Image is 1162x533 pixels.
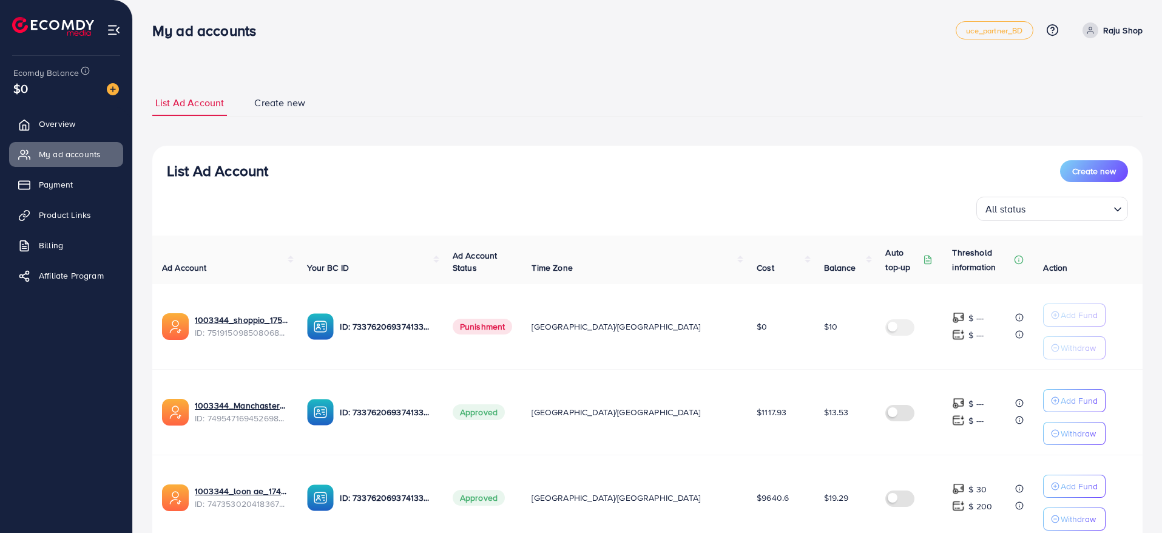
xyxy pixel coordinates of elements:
a: 1003344_shoppio_1750688962312 [195,314,288,326]
span: Approved [453,490,505,506]
div: <span class='underline'>1003344_shoppio_1750688962312</span></br>7519150985080684551 [195,314,288,339]
img: top-up amount [952,397,965,410]
img: ic-ba-acc.ded83a64.svg [307,313,334,340]
p: ID: 7337620693741338625 [340,491,433,505]
span: $19.29 [824,492,849,504]
h3: List Ad Account [167,162,268,180]
img: top-up amount [952,500,965,512]
span: Punishment [453,319,513,334]
span: Create new [254,96,305,110]
img: top-up amount [952,328,965,341]
span: [GEOGRAPHIC_DATA]/[GEOGRAPHIC_DATA] [532,406,700,418]
p: $ 200 [968,499,992,514]
button: Add Fund [1043,475,1106,498]
span: Cost [757,262,774,274]
span: $10 [824,321,837,333]
img: ic-ads-acc.e4c84228.svg [162,484,189,511]
iframe: Chat [1110,478,1153,524]
a: uce_partner_BD [956,21,1033,39]
img: menu [107,23,121,37]
img: top-up amount [952,311,965,324]
img: image [107,83,119,95]
div: <span class='underline'>1003344_loon ae_1740066863007</span></br>7473530204183674896 [195,485,288,510]
span: uce_partner_BD [966,27,1022,35]
span: Product Links [39,209,91,221]
p: Raju Shop [1103,23,1143,38]
p: $ --- [968,396,984,411]
div: Search for option [976,197,1128,221]
span: Your BC ID [307,262,349,274]
p: Auto top-up [885,245,920,274]
span: $1117.93 [757,406,786,418]
p: ID: 7337620693741338625 [340,405,433,419]
span: All status [983,200,1029,218]
img: ic-ba-acc.ded83a64.svg [307,399,334,426]
span: Balance [824,262,856,274]
span: My ad accounts [39,148,101,160]
a: Billing [9,233,123,257]
p: Withdraw [1061,426,1096,441]
span: $0 [757,321,767,333]
a: Payment [9,172,123,197]
span: [GEOGRAPHIC_DATA]/[GEOGRAPHIC_DATA] [532,492,700,504]
img: top-up amount [952,483,965,495]
p: $ --- [968,413,984,428]
span: Create new [1072,165,1116,177]
span: ID: 7519150985080684551 [195,327,288,339]
span: List Ad Account [155,96,224,110]
img: logo [12,17,94,36]
a: Overview [9,112,123,136]
span: Time Zone [532,262,572,274]
p: Add Fund [1061,308,1098,322]
button: Add Fund [1043,389,1106,412]
span: $9640.6 [757,492,789,504]
span: $0 [13,80,28,97]
span: Ecomdy Balance [13,67,79,79]
div: <span class='underline'>1003344_Manchaster_1745175503024</span></br>7495471694526988304 [195,399,288,424]
button: Withdraw [1043,336,1106,359]
span: Overview [39,118,75,130]
span: ID: 7473530204183674896 [195,498,288,510]
span: $13.53 [824,406,849,418]
span: Action [1043,262,1067,274]
a: My ad accounts [9,142,123,166]
a: Product Links [9,203,123,227]
span: Billing [39,239,63,251]
a: 1003344_Manchaster_1745175503024 [195,399,288,412]
span: Affiliate Program [39,270,104,282]
p: Threshold information [952,245,1012,274]
p: Add Fund [1061,393,1098,408]
span: ID: 7495471694526988304 [195,412,288,424]
span: Ad Account Status [453,250,498,274]
img: ic-ads-acc.e4c84228.svg [162,399,189,426]
img: ic-ads-acc.e4c84228.svg [162,313,189,340]
button: Add Fund [1043,304,1106,327]
p: $ --- [968,311,984,325]
p: $ --- [968,328,984,342]
p: $ 30 [968,482,987,497]
span: Payment [39,178,73,191]
button: Withdraw [1043,508,1106,531]
p: Withdraw [1061,341,1096,355]
span: Ad Account [162,262,207,274]
p: Withdraw [1061,512,1096,526]
img: ic-ba-acc.ded83a64.svg [307,484,334,511]
h3: My ad accounts [152,22,266,39]
span: Approved [453,404,505,420]
button: Create new [1060,160,1128,182]
a: Affiliate Program [9,263,123,288]
p: ID: 7337620693741338625 [340,319,433,334]
button: Withdraw [1043,422,1106,445]
a: Raju Shop [1078,22,1143,38]
img: top-up amount [952,414,965,427]
p: Add Fund [1061,479,1098,494]
input: Search for option [1030,198,1109,218]
span: [GEOGRAPHIC_DATA]/[GEOGRAPHIC_DATA] [532,321,700,333]
a: 1003344_loon ae_1740066863007 [195,485,288,497]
